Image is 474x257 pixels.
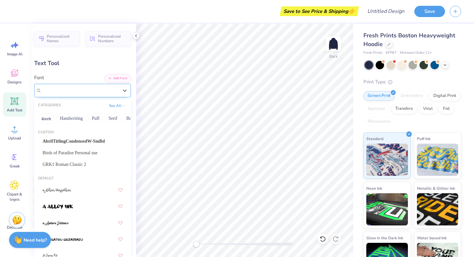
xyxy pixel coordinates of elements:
label: Font [34,74,44,81]
span: Glow in the Dark Ink [366,234,403,241]
button: Puff [88,113,103,124]
span: GRK1 Roman Classic 2 [43,161,86,168]
input: Untitled Design [362,5,410,18]
div: Vinyl [419,104,437,114]
span: Neon Ink [366,185,382,192]
span: Clipart & logos [4,192,25,202]
span: Add Text [7,108,22,113]
img: Neon Ink [366,193,408,225]
div: Default [34,176,131,181]
span: Personalized Numbers [98,34,127,43]
span: Water based Ink [417,234,447,241]
span: Standard [366,135,383,142]
button: Save [414,6,445,17]
img: Metallic & Glitter Ink [417,193,459,225]
span: Designs [7,80,22,85]
span: Personalized Names [47,34,76,43]
button: Bold [123,113,139,124]
span: Greek [10,164,20,169]
button: Handwriting [56,113,86,124]
button: Greek [38,113,54,124]
div: Custom [34,130,131,135]
div: Accessibility label [193,241,200,247]
button: Add Font [104,74,131,82]
button: Serif [105,113,121,124]
strong: Need help? [24,237,47,243]
span: Metallic & Glitter Ink [417,185,455,192]
img: a Antara Distance [43,221,69,225]
img: a Ahlan Wasahlan [43,188,71,193]
img: a Arigatou Gozaimasu [43,237,83,242]
div: Transfers [391,104,417,114]
div: Text Tool [34,59,131,68]
img: Puff Ink [417,144,459,176]
span: Upload [8,136,21,141]
span: Fresh Prints [363,50,382,56]
img: a Alloy Ink [43,205,73,209]
div: Applique [363,104,389,114]
span: Fresh Prints Boston Heavyweight Hoodie [363,32,455,48]
img: Back [327,37,340,50]
span: AbrilTitlingCondensedW-SmBd [43,138,105,145]
div: Screen Print [363,91,395,101]
span: Birds of Paradise Personal use [43,149,97,156]
div: Foil [439,104,454,114]
div: CATEGORIES [38,103,61,108]
button: Personalized Numbers [85,31,131,46]
span: Decorate [7,225,22,230]
span: Minimum Order: 12 + [400,50,432,56]
span: # FP87 [386,50,397,56]
button: See All [107,102,127,109]
img: Standard [366,144,408,176]
div: Rhinestones [363,117,395,127]
div: Embroidery [397,91,427,101]
span: Image AI [7,52,22,57]
div: Digital Print [429,91,460,101]
span: 👉 [348,7,355,15]
span: Puff Ink [417,135,430,142]
button: Personalized Names [34,31,80,46]
div: Print Type [363,78,461,86]
div: Save to See Price & Shipping [281,6,357,16]
div: Back [329,53,338,59]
